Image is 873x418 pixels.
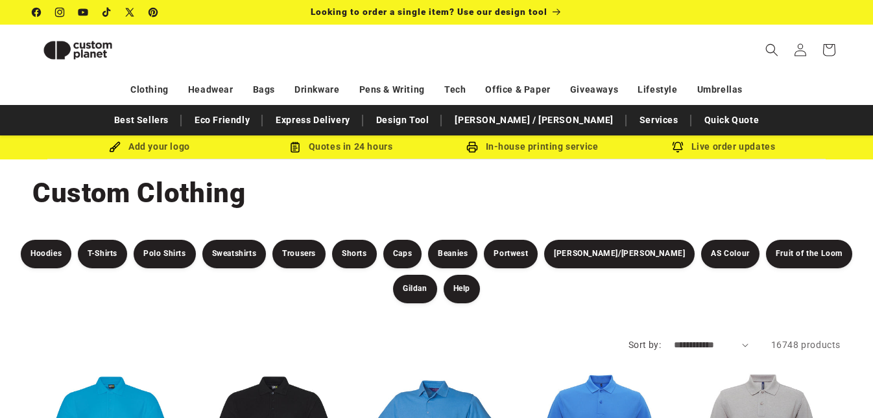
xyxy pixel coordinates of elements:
a: Caps [383,240,422,268]
a: Office & Paper [485,78,550,101]
h1: Custom Clothing [32,176,841,211]
img: In-house printing [466,141,478,153]
a: [PERSON_NAME] / [PERSON_NAME] [448,109,619,132]
a: Hoodies [21,240,71,268]
img: Custom Planet [32,30,123,71]
a: T-Shirts [78,240,127,268]
a: Express Delivery [269,109,357,132]
span: Looking to order a single item? Use our design tool [311,6,547,17]
span: 16748 products [771,340,841,350]
a: Sweatshirts [202,240,267,268]
nav: Product filters [6,240,867,303]
div: Add your logo [54,139,245,155]
a: Lifestyle [638,78,677,101]
a: Giveaways [570,78,618,101]
a: Quick Quote [698,109,766,132]
a: Portwest [484,240,538,268]
a: Polo Shirts [134,240,196,268]
a: Bags [253,78,275,101]
img: Brush Icon [109,141,121,153]
a: Clothing [130,78,169,101]
a: [PERSON_NAME]/[PERSON_NAME] [544,240,695,268]
a: Custom Planet [28,25,167,75]
a: Fruit of the Loom [766,240,852,268]
div: Live order updates [628,139,819,155]
a: Help [444,275,480,303]
a: Best Sellers [108,109,175,132]
a: Eco Friendly [188,109,256,132]
div: In-house printing service [436,139,628,155]
label: Sort by: [628,340,661,350]
summary: Search [758,36,786,64]
a: Tech [444,78,466,101]
a: Beanies [428,240,477,268]
a: Shorts [332,240,377,268]
img: Order Updates Icon [289,141,301,153]
a: Drinkware [294,78,339,101]
img: Order updates [672,141,684,153]
a: Trousers [272,240,326,268]
a: Umbrellas [697,78,743,101]
a: Gildan [393,275,437,303]
a: Design Tool [370,109,436,132]
a: Pens & Writing [359,78,425,101]
a: Headwear [188,78,233,101]
a: AS Colour [701,240,759,268]
a: Services [633,109,685,132]
div: Quotes in 24 hours [245,139,436,155]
